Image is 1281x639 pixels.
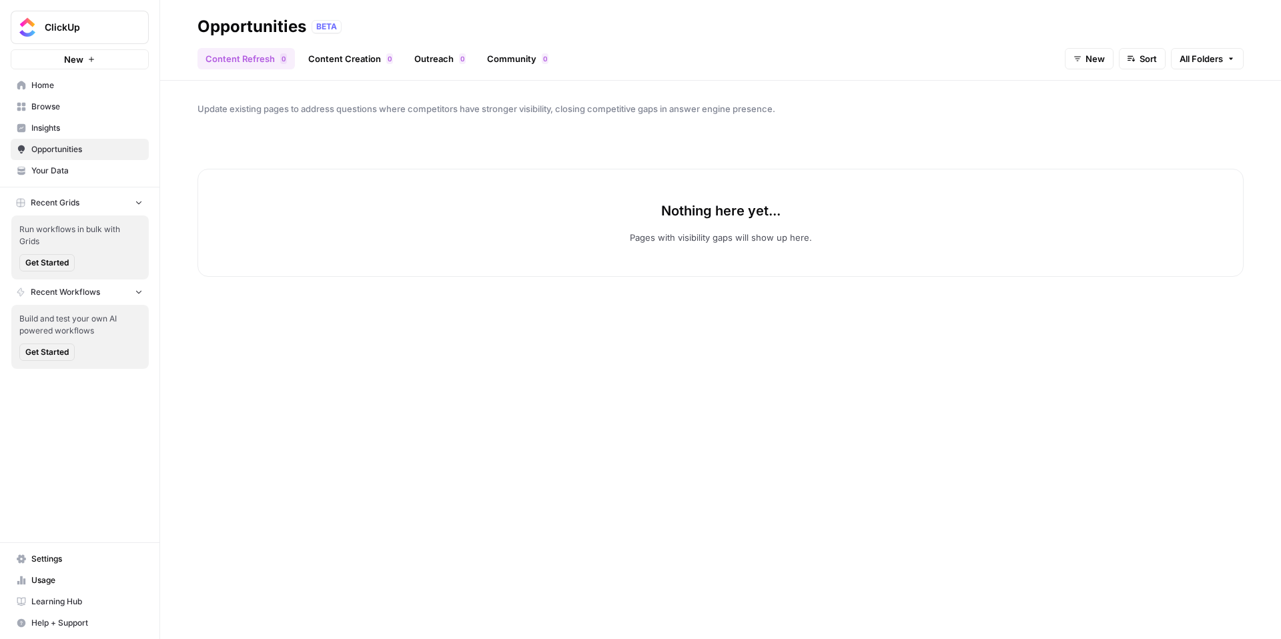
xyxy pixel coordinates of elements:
[11,96,149,117] a: Browse
[31,286,100,298] span: Recent Workflows
[11,548,149,570] a: Settings
[31,101,143,113] span: Browse
[11,11,149,44] button: Workspace: ClickUp
[459,53,466,64] div: 0
[312,20,342,33] div: BETA
[197,48,295,69] a: Content Refresh0
[543,53,547,64] span: 0
[630,231,812,244] p: Pages with visibility gaps will show up here.
[300,48,401,69] a: Content Creation0
[11,570,149,591] a: Usage
[11,75,149,96] a: Home
[197,16,306,37] div: Opportunities
[1180,52,1223,65] span: All Folders
[11,160,149,181] a: Your Data
[31,79,143,91] span: Home
[1171,48,1244,69] button: All Folders
[406,48,474,69] a: Outreach0
[479,48,556,69] a: Community0
[11,117,149,139] a: Insights
[11,193,149,213] button: Recent Grids
[64,53,83,66] span: New
[45,21,125,34] span: ClickUp
[31,596,143,608] span: Learning Hub
[11,282,149,302] button: Recent Workflows
[282,53,286,64] span: 0
[1119,48,1166,69] button: Sort
[388,53,392,64] span: 0
[31,165,143,177] span: Your Data
[197,102,1244,115] span: Update existing pages to address questions where competitors have stronger visibility, closing co...
[31,197,79,209] span: Recent Grids
[19,254,75,271] button: Get Started
[386,53,393,64] div: 0
[11,139,149,160] a: Opportunities
[15,15,39,39] img: ClickUp Logo
[31,143,143,155] span: Opportunities
[25,346,69,358] span: Get Started
[460,53,464,64] span: 0
[19,223,141,247] span: Run workflows in bulk with Grids
[19,313,141,337] span: Build and test your own AI powered workflows
[280,53,287,64] div: 0
[1140,52,1157,65] span: Sort
[1065,48,1114,69] button: New
[542,53,548,64] div: 0
[19,344,75,361] button: Get Started
[25,257,69,269] span: Get Started
[31,574,143,586] span: Usage
[11,612,149,634] button: Help + Support
[11,49,149,69] button: New
[31,617,143,629] span: Help + Support
[11,591,149,612] a: Learning Hub
[31,553,143,565] span: Settings
[1086,52,1105,65] span: New
[31,122,143,134] span: Insights
[661,201,781,220] p: Nothing here yet...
